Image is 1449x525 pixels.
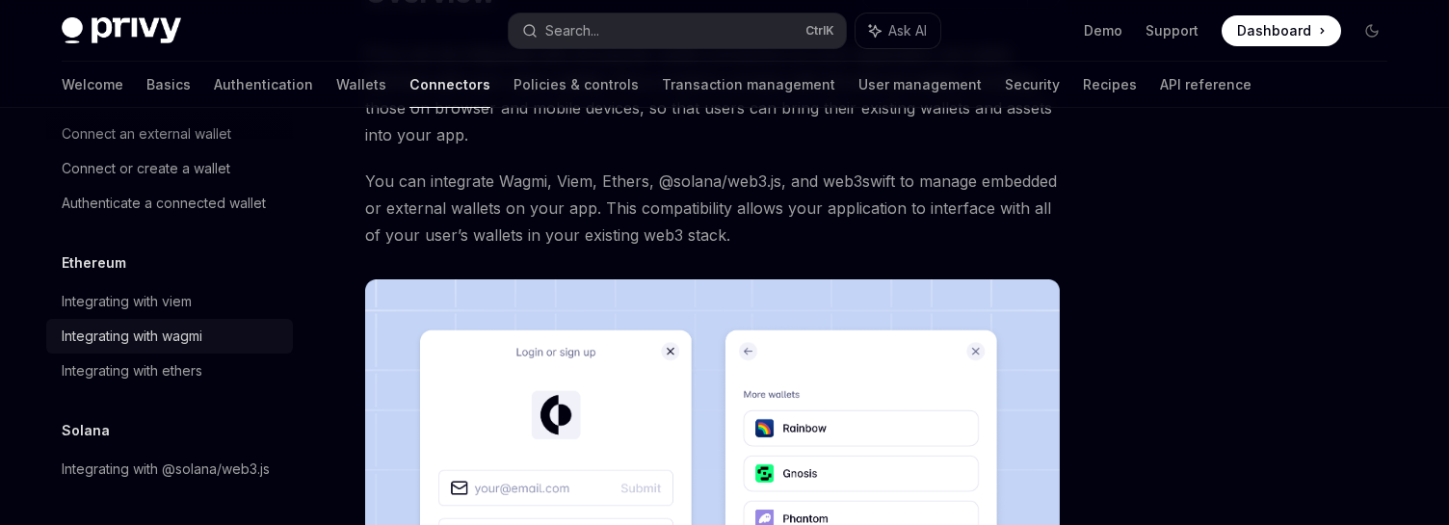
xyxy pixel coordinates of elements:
a: Integrating with @solana/web3.js [46,452,293,486]
div: Search... [545,19,599,42]
a: Dashboard [1222,15,1341,46]
span: You can integrate Wagmi, Viem, Ethers, @solana/web3.js, and web3swift to manage embedded or exter... [365,168,1060,249]
a: Demo [1084,21,1122,40]
span: Dashboard [1237,21,1311,40]
a: Transaction management [662,62,835,108]
div: Connect or create a wallet [62,157,230,180]
span: Ctrl K [805,23,834,39]
h5: Ethereum [62,251,126,275]
a: User management [858,62,982,108]
span: Ask AI [888,21,927,40]
a: Authentication [214,62,313,108]
button: Ask AI [856,13,940,48]
div: Integrating with viem [62,290,192,313]
a: Integrating with viem [46,284,293,319]
a: Integrating with ethers [46,354,293,388]
a: Support [1146,21,1199,40]
h5: Solana [62,419,110,442]
button: Search...CtrlK [509,13,846,48]
div: Integrating with @solana/web3.js [62,458,270,481]
a: Integrating with wagmi [46,319,293,354]
div: Integrating with wagmi [62,325,202,348]
a: Authenticate a connected wallet [46,186,293,221]
a: Policies & controls [514,62,639,108]
a: Recipes [1083,62,1137,108]
div: Integrating with ethers [62,359,202,382]
button: Toggle dark mode [1357,15,1387,46]
a: API reference [1160,62,1251,108]
div: Authenticate a connected wallet [62,192,266,215]
a: Wallets [336,62,386,108]
a: Security [1005,62,1060,108]
a: Welcome [62,62,123,108]
a: Basics [146,62,191,108]
a: Connect or create a wallet [46,151,293,186]
img: dark logo [62,17,181,44]
a: Connectors [409,62,490,108]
